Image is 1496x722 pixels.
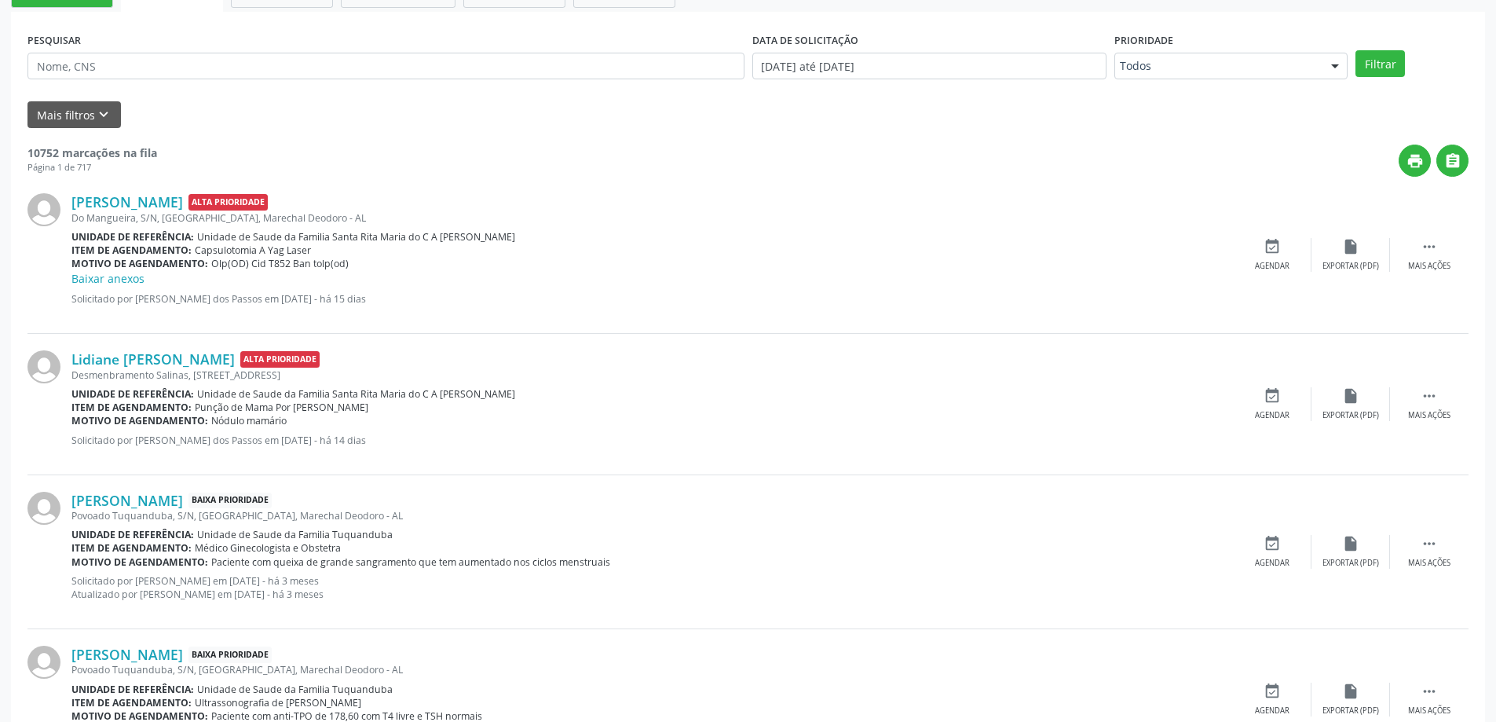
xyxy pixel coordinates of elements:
[197,387,515,401] span: Unidade de Saude da Familia Santa Rita Maria do C A [PERSON_NAME]
[752,28,858,53] label: DATA DE SOLICITAÇÃO
[71,646,183,663] a: [PERSON_NAME]
[1342,387,1359,405] i: insert_drive_file
[1399,145,1431,177] button: print
[1421,387,1438,405] i: 
[71,271,144,286] a: Baixar anexos
[71,401,192,414] b: Item de agendamento:
[188,493,272,509] span: Baixa Prioridade
[1444,152,1461,170] i: 
[27,646,60,679] img: img
[71,230,194,244] b: Unidade de referência:
[95,106,112,123] i: keyboard_arrow_down
[1421,535,1438,552] i: 
[197,528,393,541] span: Unidade de Saude da Familia Tuquanduba
[71,211,1233,225] div: Do Mangueira, S/N, [GEOGRAPHIC_DATA], Marechal Deodoro - AL
[1436,145,1469,177] button: 
[197,230,515,244] span: Unidade de Saude da Familia Santa Rita Maria do C A [PERSON_NAME]
[27,145,157,160] strong: 10752 marcações na fila
[195,401,368,414] span: Punção de Mama Por [PERSON_NAME]
[1421,238,1438,255] i: 
[1114,28,1173,53] label: Prioridade
[188,647,272,663] span: Baixa Prioridade
[1355,50,1405,77] button: Filtrar
[71,257,208,270] b: Motivo de agendamento:
[1408,410,1450,421] div: Mais ações
[71,387,194,401] b: Unidade de referência:
[71,574,1233,601] p: Solicitado por [PERSON_NAME] em [DATE] - há 3 meses Atualizado por [PERSON_NAME] em [DATE] - há 3...
[71,683,194,696] b: Unidade de referência:
[71,414,208,427] b: Motivo de agendamento:
[1255,410,1289,421] div: Agendar
[1322,410,1379,421] div: Exportar (PDF)
[1408,261,1450,272] div: Mais ações
[71,434,1233,447] p: Solicitado por [PERSON_NAME] dos Passos em [DATE] - há 14 dias
[1264,683,1281,700] i: event_available
[1322,261,1379,272] div: Exportar (PDF)
[1342,535,1359,552] i: insert_drive_file
[211,257,349,270] span: Olp(OD) Cid T852 Ban tolp(od)
[71,368,1233,382] div: Desmenbramento Salinas, [STREET_ADDRESS]
[27,101,121,129] button: Mais filtroskeyboard_arrow_down
[1255,706,1289,717] div: Agendar
[1322,706,1379,717] div: Exportar (PDF)
[211,414,287,427] span: Nódulo mamário
[240,351,320,368] span: Alta Prioridade
[71,555,208,569] b: Motivo de agendamento:
[1255,261,1289,272] div: Agendar
[71,350,235,368] a: Lidiane [PERSON_NAME]
[71,541,192,555] b: Item de agendamento:
[211,555,610,569] span: Paciente com queixa de grande sangramento que tem aumentado nos ciclos menstruais
[197,683,393,696] span: Unidade de Saude da Familia Tuquanduba
[27,161,157,174] div: Página 1 de 717
[71,696,192,709] b: Item de agendamento:
[752,53,1106,79] input: Selecione um intervalo
[195,696,361,709] span: Ultrassonografia de [PERSON_NAME]
[27,193,60,226] img: img
[71,509,1233,522] div: Povoado Tuquanduba, S/N, [GEOGRAPHIC_DATA], Marechal Deodoro - AL
[71,492,183,509] a: [PERSON_NAME]
[71,528,194,541] b: Unidade de referência:
[1255,558,1289,569] div: Agendar
[1264,387,1281,405] i: event_available
[1322,558,1379,569] div: Exportar (PDF)
[195,541,341,555] span: Médico Ginecologista e Obstetra
[71,193,183,211] a: [PERSON_NAME]
[27,350,60,383] img: img
[1342,683,1359,700] i: insert_drive_file
[1120,58,1315,74] span: Todos
[1421,683,1438,700] i: 
[1264,238,1281,255] i: event_available
[188,194,268,211] span: Alta Prioridade
[71,663,1233,676] div: Povoado Tuquanduba, S/N, [GEOGRAPHIC_DATA], Marechal Deodoro - AL
[27,53,744,79] input: Nome, CNS
[195,244,311,257] span: Capsulotomia A Yag Laser
[1408,558,1450,569] div: Mais ações
[1342,238,1359,255] i: insert_drive_file
[1408,706,1450,717] div: Mais ações
[1406,152,1424,170] i: print
[27,492,60,525] img: img
[27,28,81,53] label: PESQUISAR
[71,292,1233,306] p: Solicitado por [PERSON_NAME] dos Passos em [DATE] - há 15 dias
[71,244,192,257] b: Item de agendamento:
[1264,535,1281,552] i: event_available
